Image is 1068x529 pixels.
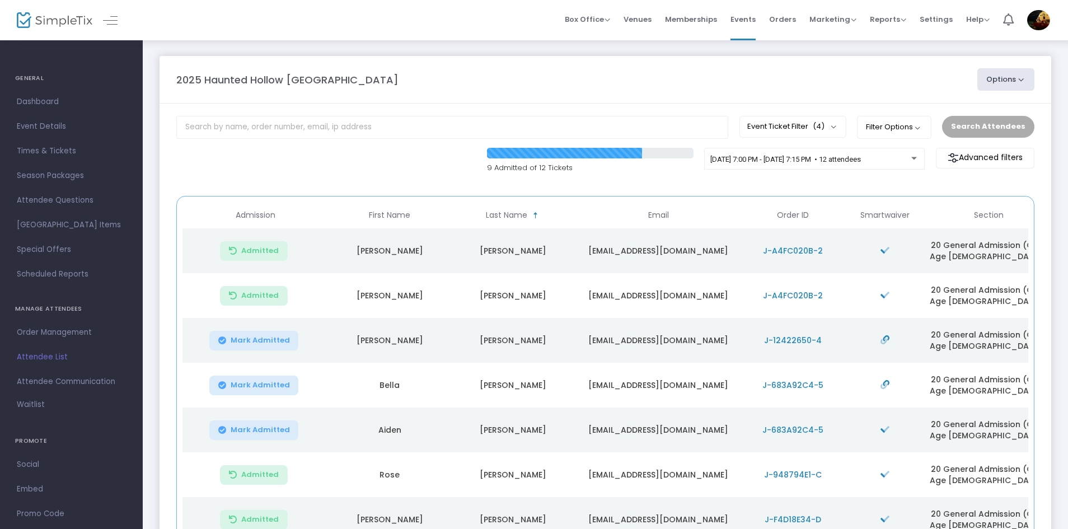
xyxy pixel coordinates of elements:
button: Mark Admitted [209,331,299,350]
span: Help [966,14,990,25]
span: Attendee Questions [17,193,126,208]
span: Orders [769,5,796,34]
span: Sortable [531,211,540,220]
span: Events [730,5,756,34]
span: [GEOGRAPHIC_DATA] Items [17,218,126,232]
span: Venues [624,5,652,34]
span: Order Management [17,325,126,340]
span: Settings [920,5,953,34]
td: [EMAIL_ADDRESS][DOMAIN_NAME] [574,452,742,497]
h4: MANAGE ATTENDEES [15,298,128,320]
span: Mark Admitted [231,336,290,345]
button: Event Ticket Filter(4) [739,116,846,137]
span: Admitted [241,470,279,479]
td: [EMAIL_ADDRESS][DOMAIN_NAME] [574,228,742,273]
m-panel-title: 2025 Haunted Hollow [GEOGRAPHIC_DATA] [176,72,399,87]
span: Admitted [241,291,279,300]
span: Waitlist [17,399,45,410]
m-button: Advanced filters [936,148,1034,168]
button: Mark Admitted [209,420,299,440]
span: Attendee List [17,350,126,364]
td: [EMAIL_ADDRESS][DOMAIN_NAME] [574,408,742,452]
span: Event Details [17,119,126,134]
td: [PERSON_NAME] [451,318,574,363]
span: Dashboard [17,95,126,109]
span: J-F4D18E34-D [765,514,821,525]
span: Admitted [241,246,279,255]
span: Special Offers [17,242,126,257]
td: [PERSON_NAME] [328,273,451,318]
h4: PROMOTE [15,430,128,452]
td: 20 General Admission (Over Age [DEMOGRAPHIC_DATA]) [927,228,1050,273]
span: Mark Admitted [231,381,290,390]
button: Admitted [220,465,288,485]
h4: GENERAL [15,67,128,90]
span: Admission [236,210,275,220]
span: Admitted [241,515,279,524]
td: [PERSON_NAME] [451,273,574,318]
td: [PERSON_NAME] [328,228,451,273]
span: Promo Code [17,507,126,521]
td: [PERSON_NAME] [451,408,574,452]
span: Scheduled Reports [17,267,126,282]
td: [EMAIL_ADDRESS][DOMAIN_NAME] [574,363,742,408]
span: Order ID [777,210,809,220]
span: (4) [813,122,825,131]
span: J-A4FC020B-2 [763,245,823,256]
span: Social [17,457,126,472]
td: 20 General Admission (Over Age [DEMOGRAPHIC_DATA]) [927,273,1050,318]
span: Embed [17,482,126,497]
span: J-12422650-4 [764,335,822,346]
button: Options [977,68,1034,91]
td: 20 General Admission (Over Age [DEMOGRAPHIC_DATA]) [927,363,1050,408]
td: [EMAIL_ADDRESS][DOMAIN_NAME] [574,273,742,318]
td: Bella [328,363,451,408]
td: 20 General Admission (Over Age [DEMOGRAPHIC_DATA]) [927,452,1050,497]
td: 20 General Admission (Over Age [DEMOGRAPHIC_DATA]) [927,408,1050,452]
span: J-948794E1-C [764,469,822,480]
span: J-683A92C4-5 [762,424,823,436]
button: Mark Admitted [209,376,299,395]
span: First Name [369,210,410,220]
td: [PERSON_NAME] [451,363,574,408]
span: Last Name [486,210,527,220]
span: Box Office [565,14,610,25]
span: Season Packages [17,168,126,183]
span: Times & Tickets [17,144,126,158]
input: Search by name, order number, email, ip address [176,116,728,139]
td: [PERSON_NAME] [328,318,451,363]
img: filter [948,152,959,163]
span: Section [974,210,1004,220]
button: Filter Options [857,116,931,138]
td: Rose [328,452,451,497]
span: Marketing [809,14,856,25]
td: Aiden [328,408,451,452]
p: 9 Admitted of 12 Tickets [487,162,694,174]
span: J-683A92C4-5 [762,380,823,391]
span: Mark Admitted [231,425,290,434]
button: Admitted [220,241,288,261]
td: 20 General Admission (Over Age [DEMOGRAPHIC_DATA]) [927,318,1050,363]
span: Memberships [665,5,717,34]
td: [PERSON_NAME] [451,452,574,497]
td: [PERSON_NAME] [451,228,574,273]
span: Attendee Communication [17,374,126,389]
span: Email [648,210,669,220]
th: Smartwaiver [843,202,927,228]
span: [DATE] 7:00 PM - [DATE] 7:15 PM • 12 attendees [710,155,861,163]
span: Reports [870,14,906,25]
span: J-A4FC020B-2 [763,290,823,301]
button: Admitted [220,286,288,306]
td: [EMAIL_ADDRESS][DOMAIN_NAME] [574,318,742,363]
